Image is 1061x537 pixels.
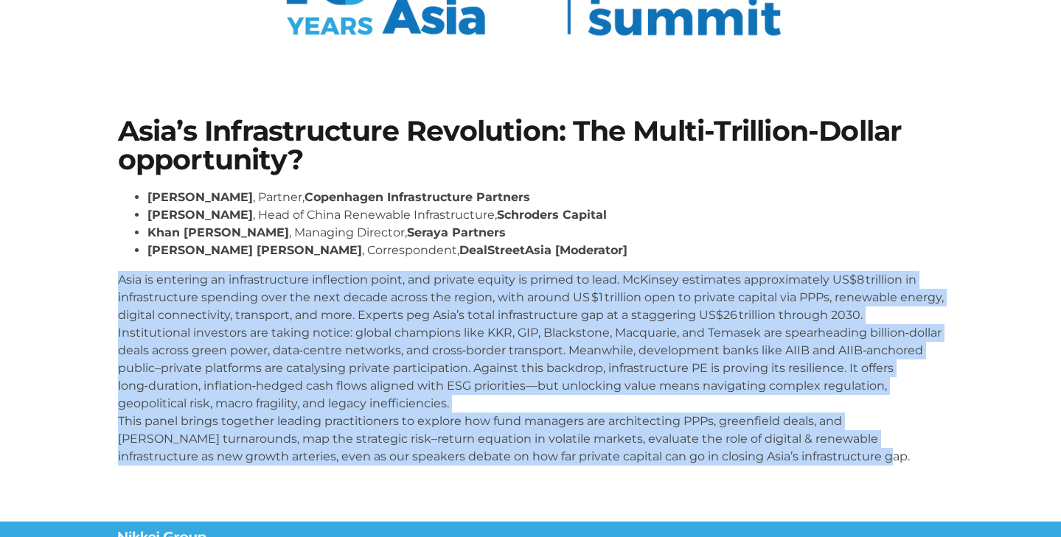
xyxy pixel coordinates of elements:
[147,189,944,206] li: , Partner,
[118,117,944,174] h1: Asia’s Infrastructure Revolution: The Multi-Trillion-Dollar opportunity?
[147,224,944,242] li: , Managing Director,
[407,225,506,239] strong: Seraya Partners
[147,190,253,204] strong: [PERSON_NAME]
[147,208,253,222] strong: [PERSON_NAME]
[118,271,944,466] p: Asia is entering an infrastructure inflection point, and private equity is primed to lead. McKins...
[147,206,944,224] li: , Head of China Renewable Infrastructure,
[305,190,530,204] strong: Copenhagen Infrastructure Partners
[147,243,362,257] strong: [PERSON_NAME] [PERSON_NAME]
[147,225,289,239] strong: Khan [PERSON_NAME]
[147,242,944,259] li: , Correspondent,
[459,243,627,257] strong: DealStreetAsia [Moderator]
[497,208,607,222] strong: Schroders Capital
